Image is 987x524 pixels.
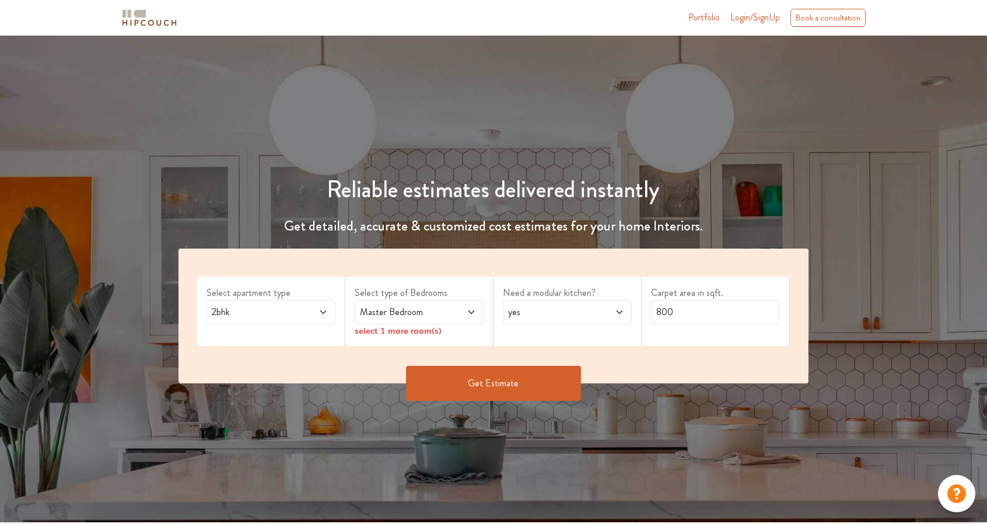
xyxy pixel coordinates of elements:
span: Login/SignUp [730,11,780,24]
h4: Get detailed, accurate & customized cost estimates for your home Interiors. [171,218,815,235]
h1: Reliable estimates delivered instantly [171,176,815,204]
label: Select type of Bedrooms [355,286,484,300]
label: Need a modular kitchen? [503,286,632,300]
button: Get Estimate [406,366,581,401]
div: select 1 more room(s) [355,324,484,337]
span: yes [506,305,594,319]
input: Enter area sqft [651,300,780,324]
label: Select apartment type [206,286,335,300]
span: 2bhk [209,305,298,319]
img: logo-horizontal.svg [120,8,178,28]
span: logo-horizontal.svg [120,5,178,31]
label: Carpet area in sqft. [651,286,780,300]
span: Master Bedroom [358,305,446,319]
a: Portfolio [688,11,720,25]
div: Book a consultation [790,9,866,27]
